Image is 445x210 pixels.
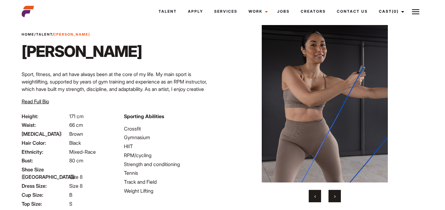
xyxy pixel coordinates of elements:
[124,161,219,168] li: Strength and conditioning
[392,9,399,14] span: (0)
[124,178,219,186] li: Track and Field
[69,201,72,207] span: S
[22,32,90,37] span: / /
[22,148,68,156] span: Ethnicity:
[69,192,72,198] span: B
[153,3,182,20] a: Talent
[124,169,219,177] li: Tennis
[36,32,53,36] a: Talent
[69,183,83,189] span: Size 8
[124,152,219,159] li: RPM/cycling
[69,157,83,164] span: 80 cm
[295,3,331,20] a: Creators
[22,157,68,164] span: Bust:
[54,32,90,36] strong: [PERSON_NAME]
[22,113,68,120] span: Height:
[22,121,68,129] span: Waist:
[124,187,219,195] li: Weight Lifting
[69,174,83,180] span: Size 8
[272,3,295,20] a: Jobs
[243,3,272,20] a: Work
[22,166,68,181] span: Shoe Size ([GEOGRAPHIC_DATA]):
[182,3,209,20] a: Apply
[22,130,68,138] span: [MEDICAL_DATA]:
[22,200,68,208] span: Top Size:
[124,143,219,150] li: HIIT
[22,139,68,147] span: Hair Color:
[331,3,373,20] a: Contact Us
[22,42,142,61] h1: [PERSON_NAME]
[124,113,164,119] strong: Sporting Abilities
[334,193,336,199] span: Next
[69,131,83,137] span: Brown
[124,125,219,132] li: Crossfit
[209,3,243,20] a: Services
[69,149,96,155] span: Mixed-Race
[124,134,219,141] li: Gymnasium
[69,113,84,119] span: 171 cm
[22,182,68,190] span: Dress Size:
[69,122,83,128] span: 66 cm
[22,5,34,18] img: cropped-aefm-brand-fav-22-square.png
[22,71,219,100] p: Sport, fitness, and art have always been at the core of my life. My main sport is weightlifting, ...
[373,3,408,20] a: Cast(0)
[22,32,34,36] a: Home
[69,140,81,146] span: Black
[22,98,49,105] button: Read Full Bio
[22,191,68,199] span: Cup Size:
[314,193,316,199] span: Previous
[412,8,419,15] img: Burger icon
